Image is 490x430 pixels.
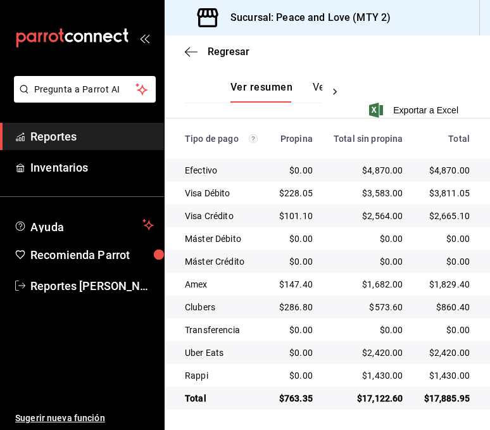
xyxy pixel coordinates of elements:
div: Propina [279,134,313,144]
div: $0.00 [279,324,313,336]
div: $0.00 [279,164,313,177]
div: $286.80 [279,301,313,313]
button: Exportar a Excel [372,103,458,118]
div: $2,420.00 [424,346,470,359]
div: $2,564.00 [333,210,403,222]
button: Ver resumen [230,81,292,103]
div: $0.00 [279,255,313,268]
span: Pregunta a Parrot AI [34,83,136,96]
div: $0.00 [333,255,403,268]
span: Inventarios [30,159,154,176]
div: Tipo de pago [185,134,258,144]
div: $0.00 [279,369,313,382]
div: $1,430.00 [333,369,403,382]
button: Regresar [185,46,249,58]
div: Efectivo [185,164,258,177]
div: $228.05 [279,187,313,199]
div: $0.00 [279,232,313,245]
svg: Los pagos realizados con Pay y otras terminales son montos brutos. [249,134,258,143]
a: Pregunta a Parrot AI [9,92,156,105]
div: $1,430.00 [424,369,470,382]
div: $2,420.00 [333,346,403,359]
div: $3,583.00 [333,187,403,199]
div: $4,870.00 [333,164,403,177]
div: Visa Crédito [185,210,258,222]
span: Sugerir nueva función [15,412,154,425]
div: Clubers [185,301,258,313]
span: Reportes [PERSON_NAME] [30,277,154,294]
span: Recomienda Parrot [30,246,154,263]
div: $1,682.00 [333,278,403,291]
div: Total [185,392,258,405]
div: navigation tabs [230,81,322,103]
div: Amex [185,278,258,291]
div: $0.00 [279,346,313,359]
div: $0.00 [424,232,470,245]
span: Reportes [30,128,154,145]
div: $147.40 [279,278,313,291]
div: Total [424,134,470,144]
div: Rappi [185,369,258,382]
div: $17,122.60 [333,392,403,405]
span: Ayuda [30,217,137,232]
div: $0.00 [333,232,403,245]
div: $860.40 [424,301,470,313]
div: $0.00 [424,255,470,268]
h3: Sucursal: Peace and Love (MTY 2) [220,10,391,25]
div: $0.00 [424,324,470,336]
div: $3,811.05 [424,187,470,199]
div: Máster Débito [185,232,258,245]
div: Uber Eats [185,346,258,359]
div: $4,870.00 [424,164,470,177]
div: $2,665.10 [424,210,470,222]
div: $17,885.95 [424,392,470,405]
div: $101.10 [279,210,313,222]
button: Pregunta a Parrot AI [14,76,156,103]
div: $0.00 [333,324,403,336]
button: open_drawer_menu [139,33,149,43]
span: Regresar [208,46,249,58]
button: Ver pagos [313,81,360,103]
div: $1,829.40 [424,278,470,291]
div: $573.60 [333,301,403,313]
div: Máster Crédito [185,255,258,268]
div: Total sin propina [333,134,403,144]
div: Visa Débito [185,187,258,199]
div: $763.35 [279,392,313,405]
div: Transferencia [185,324,258,336]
